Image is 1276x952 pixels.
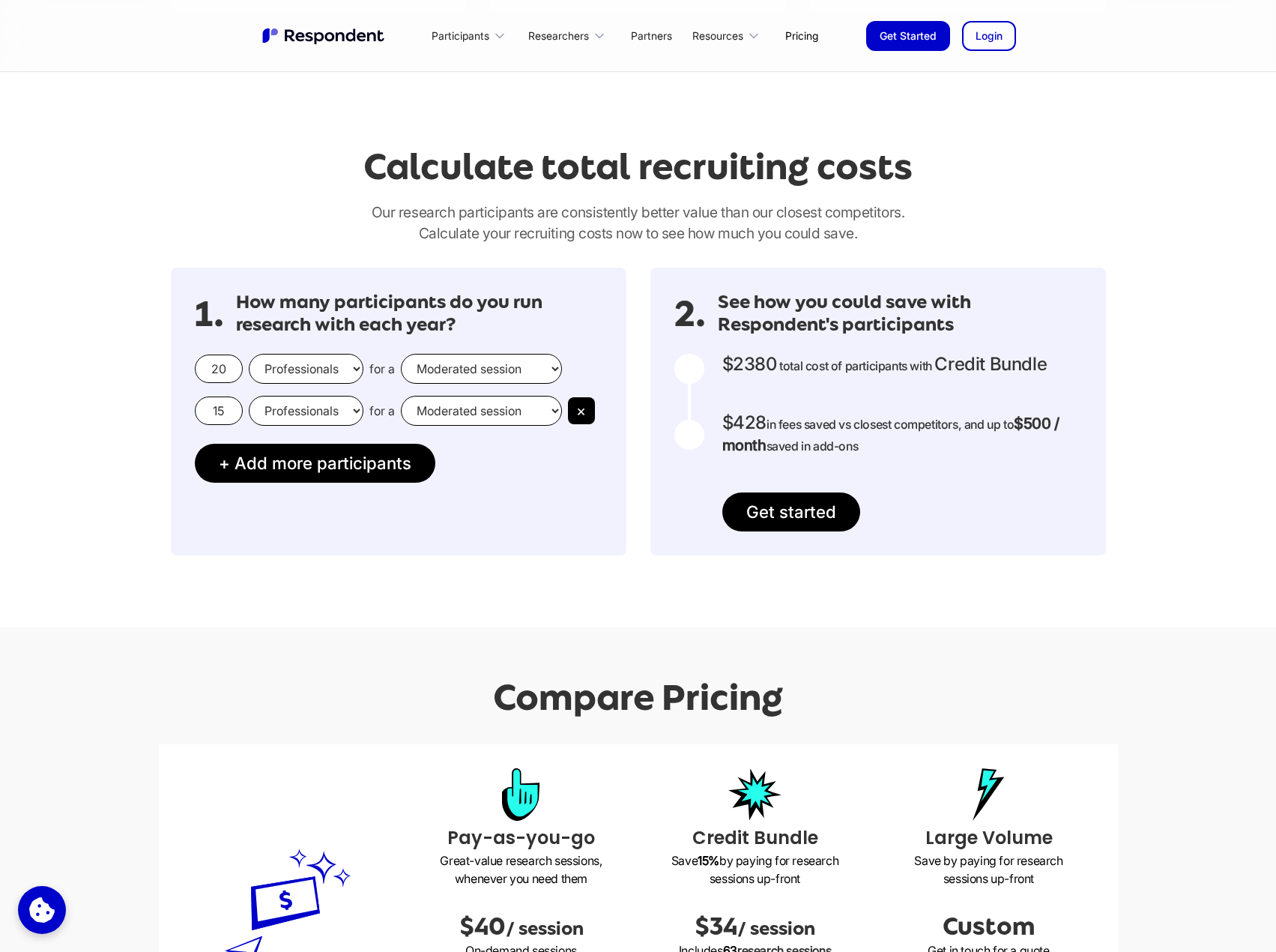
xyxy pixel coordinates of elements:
[432,28,489,43] div: Participants
[261,26,388,46] img: Untitled UI logotext
[722,415,1059,454] strong: $500 / month
[722,412,766,433] span: $428
[568,397,595,424] button: ×
[423,18,519,53] div: Participants
[934,353,1047,375] span: Credit Bundle
[884,852,1094,888] p: Save by paying for research sessions up-front
[219,453,230,473] span: +
[459,913,506,940] span: $40
[943,913,1035,940] span: Custom
[773,18,830,53] a: Pricing
[722,492,860,531] a: Get started
[698,853,719,868] strong: 15%
[419,224,858,242] span: Calculate your recruiting costs now to see how much you could save.
[684,18,773,53] div: Resources
[261,26,388,46] a: home
[195,444,435,483] button: + Add more participants
[692,28,743,43] div: Resources
[417,852,626,888] p: Great-value research sessions, whenever you need them
[650,825,860,852] h3: Credit Bundle
[962,21,1016,51] a: Login
[619,18,684,53] a: Partners
[722,412,1082,457] p: in fees saved vs closest competitors, and up to saved in add-ons
[779,358,932,373] span: total cost of participants with
[363,146,913,187] h2: Calculate total recruiting costs
[506,918,584,939] span: / session
[695,913,737,940] span: $34
[650,852,860,888] p: Save by paying for research sessions up-front
[369,403,395,418] span: for a
[718,292,1082,336] h3: See how you could save with Respondent's participants
[674,307,706,322] span: 2.
[866,21,950,51] a: Get Started
[722,353,777,375] span: $2380
[519,18,618,53] div: Researchers
[417,825,626,852] h3: Pay-as-you-go
[493,677,783,718] h2: Compare Pricing
[235,453,411,473] span: Add more participants
[195,307,224,322] span: 1.
[236,292,602,336] h3: How many participants do you run research with each year?
[369,361,395,376] span: for a
[884,825,1094,852] h3: Large Volume
[171,202,1106,244] p: Our research participants are consistently better value than our closest competitors.
[528,28,589,43] div: Researchers
[737,918,815,939] span: / session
